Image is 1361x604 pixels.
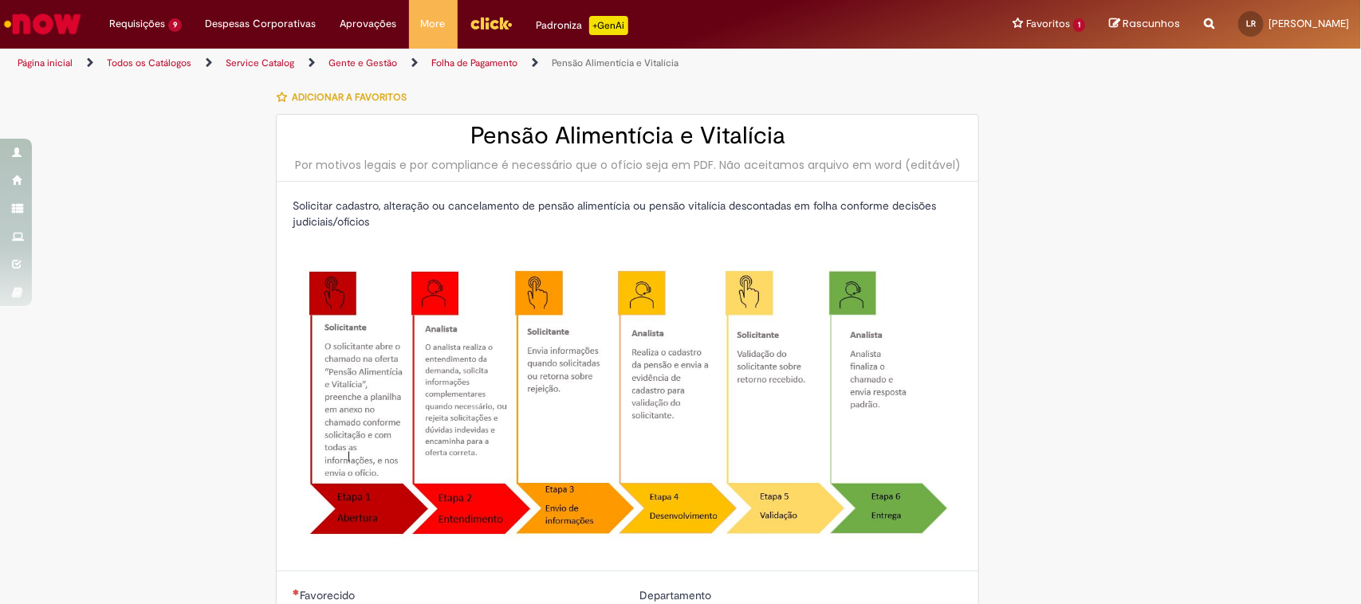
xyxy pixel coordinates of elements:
img: click_logo_yellow_360x200.png [470,11,513,35]
span: Aprovações [340,16,397,32]
span: More [421,16,446,32]
span: Requisições [109,16,165,32]
span: Departamento [639,588,714,602]
span: Rascunhos [1123,16,1180,31]
span: Adicionar a Favoritos [292,91,407,104]
a: Service Catalog [226,57,294,69]
span: Despesas Corporativas [206,16,317,32]
p: +GenAi [589,16,628,35]
p: Solicitar cadastro, alteração ou cancelamento de pensão alimentícia ou pensão vitalícia descontad... [293,198,962,229]
button: Adicionar a Favoritos [276,80,415,114]
a: Página inicial [18,57,73,69]
span: Necessários [293,589,300,595]
a: Todos os Catálogos [107,57,191,69]
span: LR [1246,18,1256,29]
span: 9 [168,18,182,32]
ul: Trilhas de página [12,49,895,78]
a: Folha de Pagamento [431,57,517,69]
a: Pensão Alimentícia e Vitalícia [552,57,679,69]
a: Gente e Gestão [328,57,397,69]
a: Rascunhos [1109,17,1180,32]
h2: Pensão Alimentícia e Vitalícia [293,123,962,149]
span: Necessários - Favorecido [300,588,358,602]
div: Padroniza [537,16,628,35]
span: [PERSON_NAME] [1269,17,1349,30]
div: Por motivos legais e por compliance é necessário que o ofício seja em PDF. Não aceitamos arquivo ... [293,157,962,173]
img: ServiceNow [2,8,84,40]
span: Favoritos [1026,16,1070,32]
span: 1 [1073,18,1085,32]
